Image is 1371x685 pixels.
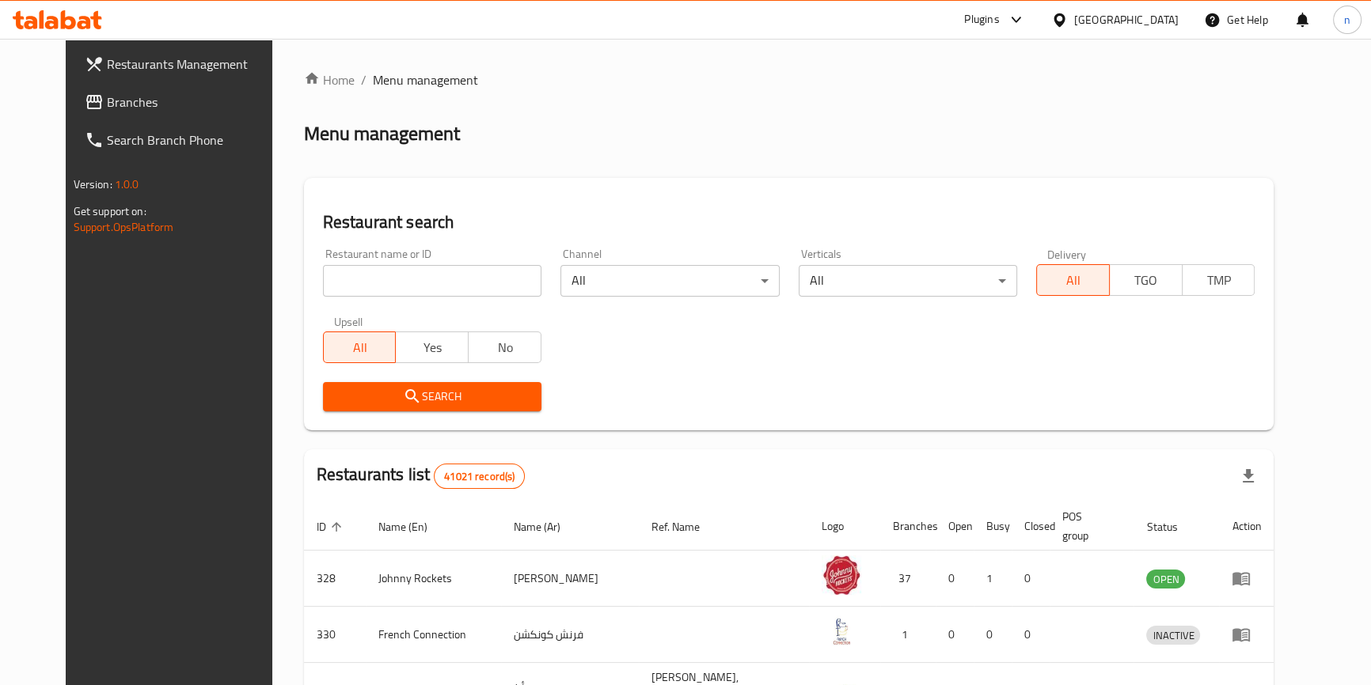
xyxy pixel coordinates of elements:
span: INACTIVE [1146,626,1200,645]
div: All [799,265,1017,297]
div: Plugins [964,10,999,29]
div: OPEN [1146,570,1185,588]
nav: breadcrumb [304,70,1274,89]
th: Logo [809,502,880,551]
td: 0 [936,551,974,607]
span: Branches [107,93,282,112]
span: Restaurants Management [107,55,282,74]
span: Search [336,387,529,407]
span: Get support on: [74,201,146,221]
td: 330 [304,607,366,663]
td: 1 [880,607,936,663]
td: 1 [974,551,1012,607]
h2: Menu management [304,121,460,146]
div: INACTIVE [1146,626,1200,645]
span: POS group [1062,507,1115,545]
th: Branches [880,502,936,551]
a: Search Branch Phone [72,121,294,159]
span: n [1344,11,1350,28]
th: Closed [1012,502,1050,551]
span: No [475,336,535,359]
button: TMP [1182,264,1255,296]
td: 0 [1012,607,1050,663]
th: Open [936,502,974,551]
td: 0 [1012,551,1050,607]
span: Menu management [373,70,478,89]
span: 1.0.0 [115,174,139,195]
img: Johnny Rockets [822,555,861,595]
img: French Connection [822,611,861,651]
a: Home [304,70,355,89]
td: فرنش كونكشن [501,607,639,663]
span: Name (Ar) [514,517,581,536]
td: 0 [936,607,974,663]
span: OPEN [1146,570,1185,588]
span: Yes [402,336,462,359]
h2: Restaurants list [317,463,526,489]
div: Menu [1232,569,1261,588]
td: [PERSON_NAME] [501,551,639,607]
a: Support.OpsPlatform [74,217,174,237]
span: All [1043,269,1103,292]
div: Menu [1232,625,1261,644]
button: No [468,331,541,363]
td: French Connection [366,607,502,663]
li: / [361,70,366,89]
button: All [1036,264,1110,296]
input: Search for restaurant name or ID.. [323,265,541,297]
button: All [323,331,397,363]
span: TMP [1189,269,1249,292]
div: Total records count [434,464,525,489]
th: Action [1219,502,1274,551]
span: Ref. Name [651,517,720,536]
span: ID [317,517,347,536]
span: TGO [1116,269,1176,292]
td: 0 [974,607,1012,663]
label: Upsell [334,316,363,327]
span: Status [1146,517,1198,536]
a: Restaurants Management [72,45,294,83]
span: Name (En) [378,517,448,536]
label: Delivery [1047,248,1087,259]
a: Branches [72,83,294,121]
td: Johnny Rockets [366,551,502,607]
button: Yes [395,331,469,363]
button: TGO [1109,264,1183,296]
span: Version: [74,174,112,195]
th: Busy [974,502,1012,551]
button: Search [323,382,541,411]
h2: Restaurant search [323,210,1255,234]
span: Search Branch Phone [107,131,282,149]
td: 328 [304,551,366,607]
span: 41021 record(s) [435,469,524,484]
div: All [560,265,779,297]
div: Export file [1229,457,1267,495]
span: All [330,336,390,359]
div: [GEOGRAPHIC_DATA] [1074,11,1179,28]
td: 37 [880,551,936,607]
